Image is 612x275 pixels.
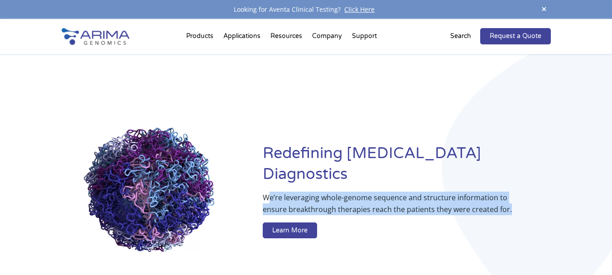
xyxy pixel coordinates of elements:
[450,30,471,42] p: Search
[263,192,514,222] p: We’re leveraging whole-genome sequence and structure information to ensure breakthrough therapies...
[567,232,612,275] iframe: Chat Widget
[341,5,378,14] a: Click Here
[263,143,550,192] h1: Redefining [MEDICAL_DATA] Diagnostics
[62,4,551,15] div: Looking for Aventa Clinical Testing?
[62,28,130,45] img: Arima-Genomics-logo
[480,28,551,44] a: Request a Quote
[263,222,317,239] a: Learn More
